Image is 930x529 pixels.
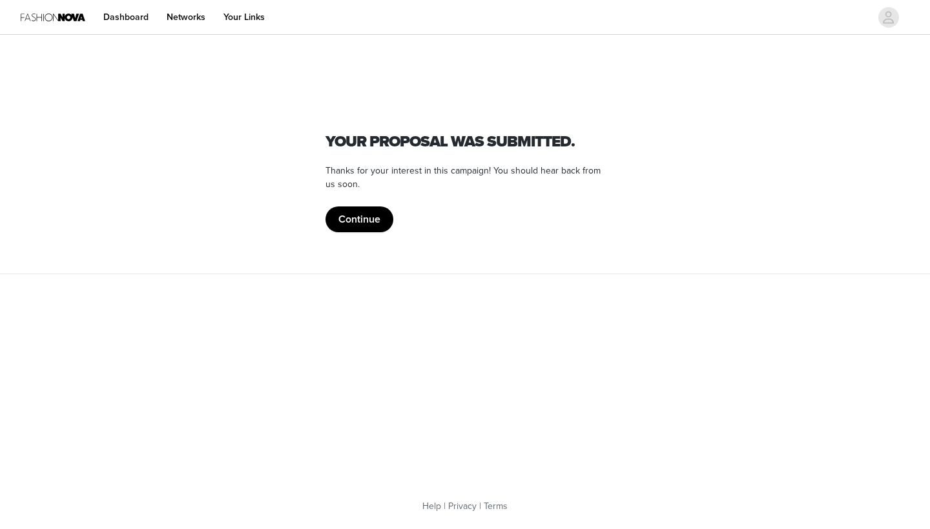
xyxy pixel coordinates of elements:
a: Privacy [448,501,477,512]
button: Continue [325,206,393,232]
a: Help [422,501,441,512]
span: | [479,501,481,512]
h1: Your proposal was submitted. [325,130,604,154]
img: Fashion Nova Logo [21,3,85,32]
a: Networks [159,3,213,32]
div: avatar [882,7,894,28]
span: | [444,501,446,512]
a: Dashboard [96,3,156,32]
a: Terms [484,501,508,512]
p: Thanks for your interest in this campaign! You should hear back from us soon. [325,164,604,191]
a: Your Links [216,3,273,32]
